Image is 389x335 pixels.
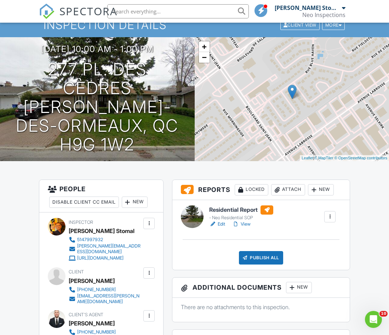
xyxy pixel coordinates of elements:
input: Search everything... [107,4,249,18]
a: 5147997932 [69,236,142,243]
div: Attach [271,184,305,195]
span: 10 [379,311,388,317]
h3: [DATE] 10:00 am - 1:00 pm [41,44,154,54]
div: Disable Client CC Email [49,197,119,208]
h3: People [39,180,163,212]
span: Client [69,269,84,274]
span: Inspector [69,220,93,225]
div: New [308,184,334,195]
div: [PHONE_NUMBER] [77,287,116,293]
h1: 277 Pl. des Cèdres [PERSON_NAME]-des-Ormeaux, QC H9G 1W2 [11,60,183,154]
div: [PERSON_NAME] [69,276,115,286]
div: [EMAIL_ADDRESS][PERSON_NAME][DOMAIN_NAME] [77,293,142,305]
a: [URL][DOMAIN_NAME] [69,255,142,262]
iframe: Intercom live chat [365,311,382,328]
div: [PERSON_NAME] Stomal [275,4,340,11]
a: Leaflet [302,156,313,160]
div: 5147997932 [77,237,103,243]
a: Edit [209,221,225,228]
a: [PERSON_NAME][EMAIL_ADDRESS][DOMAIN_NAME] [69,243,142,255]
a: Zoom in [199,41,210,52]
div: - Neo Residential SOP [209,215,273,221]
a: Zoom out [199,52,210,63]
a: © OpenStreetMap contributors [334,156,387,160]
h6: Residential Report [209,205,273,215]
a: SPECTORA [39,10,118,24]
div: [PHONE_NUMBER] [77,329,116,335]
span: Client's Agent [69,312,103,317]
div: Client View [280,21,320,30]
div: New [286,282,312,293]
div: Neo Inspections [302,11,345,18]
div: [PERSON_NAME][EMAIL_ADDRESS][DOMAIN_NAME] [77,243,142,255]
div: Publish All [239,251,283,265]
a: [EMAIL_ADDRESS][PERSON_NAME][DOMAIN_NAME] [69,293,142,305]
h3: Reports [172,180,350,200]
a: [PHONE_NUMBER] [69,286,142,293]
a: Residential Report - Neo Residential SOP [209,205,273,221]
a: © MapTiler [314,156,333,160]
span: SPECTORA [59,4,118,18]
div: [URL][DOMAIN_NAME] [77,255,124,261]
div: [PERSON_NAME] Stomal [69,226,135,236]
div: More [322,21,345,30]
div: | [300,155,389,161]
p: There are no attachments to this inspection. [181,303,341,311]
h3: Additional Documents [172,278,350,298]
a: View [232,221,251,228]
div: Locked [235,184,268,195]
img: The Best Home Inspection Software - Spectora [39,4,55,19]
a: [PERSON_NAME] [69,318,115,329]
a: Client View [280,22,321,27]
h1: Inspection Details [44,19,346,31]
div: New [122,197,148,208]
